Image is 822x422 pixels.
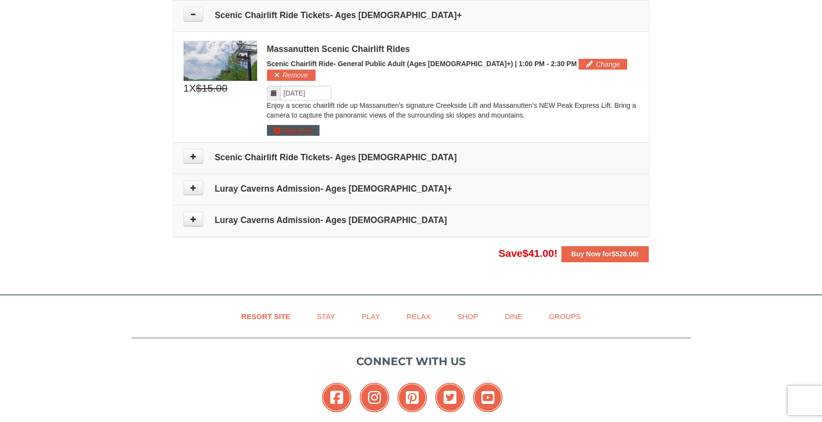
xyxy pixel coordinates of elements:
[267,125,319,136] button: More Info
[349,305,392,327] a: Play
[132,353,691,370] p: Connect with us
[536,305,593,327] a: Groups
[267,70,316,80] button: Remove
[189,81,196,96] span: X
[267,44,639,54] div: Massanutten Scenic Chairlift Rides
[499,248,557,259] span: Save !
[394,305,443,327] a: Relax
[571,250,639,258] strong: Buy Now for !
[184,41,257,81] img: 24896431-9-664d1467.jpg
[184,184,639,194] h4: Luray Caverns Admission- Ages [DEMOGRAPHIC_DATA]+
[184,81,189,96] span: 1
[184,152,639,162] h4: Scenic Chairlift Ride Tickets- Ages [DEMOGRAPHIC_DATA]
[267,60,577,68] span: Scenic Chairlift Ride- General Public Adult (Ages [DEMOGRAPHIC_DATA]+) | 1:00 PM - 2:30 PM
[305,305,347,327] a: Stay
[611,250,636,258] span: $528.00
[492,305,534,327] a: Dine
[196,81,227,96] span: $15.00
[184,215,639,225] h4: Luray Caverns Admission- Ages [DEMOGRAPHIC_DATA]
[561,246,649,262] button: Buy Now for$528.00!
[445,305,491,327] a: Shop
[184,10,639,20] h4: Scenic Chairlift Ride Tickets- Ages [DEMOGRAPHIC_DATA]+
[229,305,303,327] a: Resort Site
[579,59,627,70] button: Change
[267,100,639,120] p: Enjoy a scenic chairlift ride up Massanutten’s signature Creekside Lift and Massanutten's NEW Pea...
[523,248,554,259] span: $41.00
